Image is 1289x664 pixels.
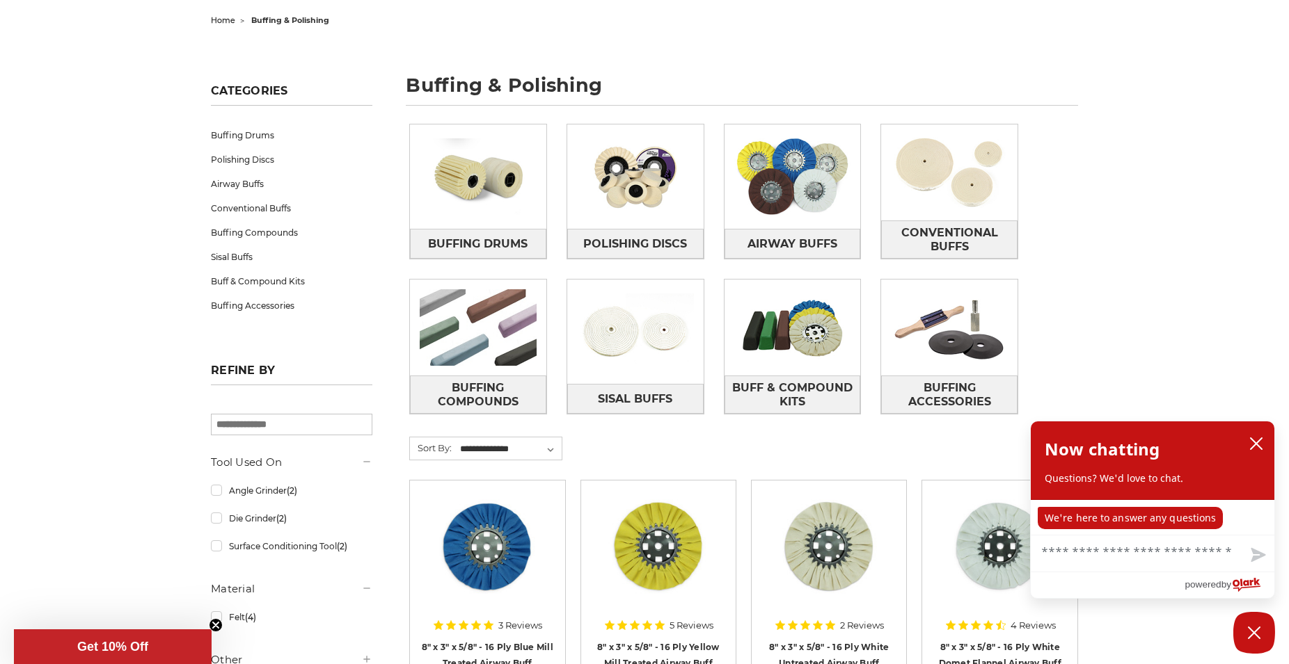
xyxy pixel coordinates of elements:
img: Polishing Discs [567,129,704,225]
label: Sort By: [410,437,452,458]
span: powered [1185,576,1221,593]
div: Get 10% OffClose teaser [14,629,212,664]
h2: Now chatting [1045,435,1160,463]
h1: buffing & polishing [406,76,1078,106]
span: 4 Reviews [1011,621,1056,630]
button: Close teaser [209,618,223,632]
a: Buff & Compound Kits [725,375,861,414]
div: chat [1031,500,1274,535]
a: Polishing Discs [211,147,372,172]
a: Felt [211,605,372,629]
span: Sisal Buffs [598,387,672,411]
h5: Categories [211,84,372,106]
a: 8 inch white domet flannel airway buffing wheel [932,490,1067,625]
span: by [1221,576,1231,593]
button: Send message [1240,540,1274,572]
a: Angle Grinder [211,478,372,503]
p: We're here to answer any questions [1038,507,1223,529]
span: Buff & Compound Kits [725,376,860,414]
a: Buffing Drums [410,229,546,259]
span: 2 Reviews [840,621,884,630]
a: Airway Buffs [725,229,861,259]
p: Questions? We'd love to chat. [1045,471,1260,485]
img: Buff & Compound Kits [725,280,861,375]
h5: Refine by [211,364,372,385]
span: (2) [337,541,347,551]
a: blue mill treated 8 inch airway buffing wheel [420,490,555,625]
a: Conventional Buffs [881,220,1018,259]
span: Buffing Accessories [882,376,1017,414]
span: Get 10% Off [77,640,148,654]
a: Buffing Compounds [410,375,546,414]
span: (4) [245,612,256,622]
div: olark chatbox [1030,421,1275,599]
span: Buffing Drums [428,232,528,256]
img: Buffing Compounds [410,280,546,375]
button: close chatbox [1245,433,1267,454]
span: buffing & polishing [251,15,329,25]
span: Buffing Compounds [411,376,546,414]
h5: Material [211,581,372,597]
a: Buffing Accessories [881,375,1018,414]
img: 8 inch white domet flannel airway buffing wheel [944,490,1056,601]
img: 8 x 3 x 5/8 airway buff yellow mill treatment [603,490,714,601]
a: Powered by Olark [1185,572,1274,598]
img: Conventional Buffs [881,124,1018,220]
a: Die Grinder [211,506,372,531]
span: (2) [276,513,287,524]
a: Polishing Discs [567,229,704,259]
a: home [211,15,235,25]
img: Buffing Drums [410,129,546,225]
a: 8 inch untreated airway buffing wheel [761,490,896,625]
span: Polishing Discs [583,232,687,256]
select: Sort By: [458,439,562,460]
span: (2) [287,485,297,496]
span: 5 Reviews [670,621,713,630]
a: Conventional Buffs [211,196,372,220]
button: Close Chatbox [1233,612,1275,654]
a: Airway Buffs [211,172,372,196]
a: Surface Conditioning Tool [211,534,372,558]
img: blue mill treated 8 inch airway buffing wheel [432,490,543,601]
h5: Tool Used On [211,454,372,471]
a: 8 x 3 x 5/8 airway buff yellow mill treatment [591,490,726,625]
a: Sisal Buffs [211,245,372,269]
img: Buffing Accessories [881,280,1018,375]
a: Sisal Buffs [567,384,704,414]
a: Buffing Drums [211,123,372,147]
a: Buffing Accessories [211,293,372,318]
img: Sisal Buffs [567,284,704,380]
span: 3 Reviews [498,621,542,630]
img: 8 inch untreated airway buffing wheel [773,490,885,601]
a: Buffing Compounds [211,220,372,245]
span: Conventional Buffs [882,221,1017,259]
img: Airway Buffs [725,129,861,225]
a: Buff & Compound Kits [211,269,372,293]
span: Airway Buffs [748,232,837,256]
